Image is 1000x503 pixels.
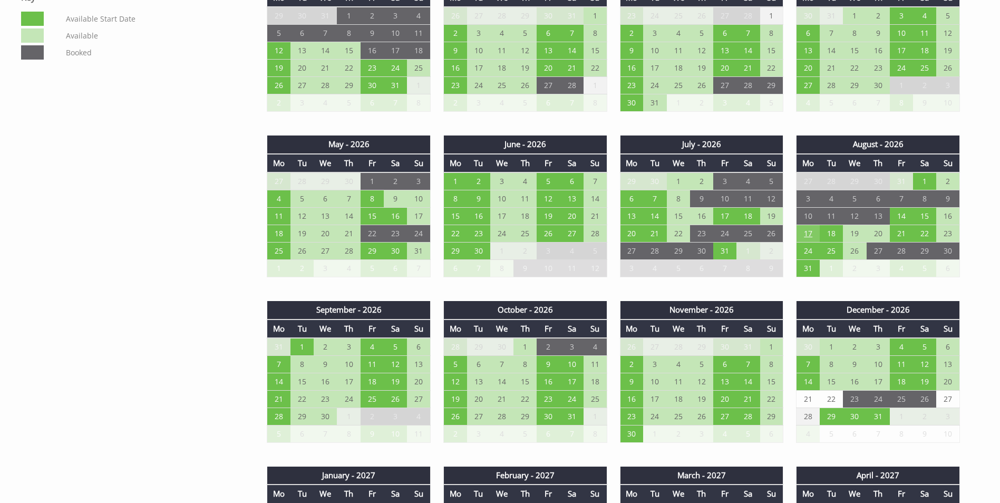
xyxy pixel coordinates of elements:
td: 20 [797,60,820,77]
th: Su [936,154,959,172]
th: We [667,154,690,172]
td: 13 [560,190,584,208]
th: June - 2026 [443,136,607,153]
td: 19 [513,60,537,77]
td: 17 [384,42,407,60]
td: 2 [361,7,384,25]
td: 30 [867,77,890,94]
td: 19 [290,225,314,243]
td: 19 [760,208,783,225]
td: 3 [467,25,490,42]
td: 12 [843,208,866,225]
td: 2 [443,94,467,112]
td: 20 [560,208,584,225]
td: 5 [537,172,560,190]
td: 4 [267,190,290,208]
td: 31 [560,7,584,25]
td: 2 [690,172,713,190]
td: 4 [490,25,513,42]
td: 26 [537,225,560,243]
td: 7 [560,25,584,42]
td: 23 [467,225,490,243]
td: 25 [407,60,430,77]
td: 1 [584,77,607,94]
td: 3 [936,77,959,94]
td: 8 [407,94,430,112]
td: 7 [337,190,360,208]
td: 10 [890,25,913,42]
td: 6 [560,172,584,190]
td: 4 [913,7,936,25]
th: Th [513,154,537,172]
td: 7 [560,94,584,112]
td: 13 [290,42,314,60]
th: Su [584,154,607,172]
td: 19 [537,208,560,225]
td: 27 [797,172,820,190]
td: 5 [760,172,783,190]
td: 4 [820,190,843,208]
td: 4 [513,172,537,190]
th: Th [867,154,890,172]
td: 25 [667,7,690,25]
td: 15 [667,208,690,225]
td: 11 [736,190,760,208]
td: 9 [867,25,890,42]
td: 3 [643,25,666,42]
th: We [490,154,513,172]
th: Fr [537,154,560,172]
td: 8 [913,190,936,208]
td: 20 [314,225,337,243]
td: 10 [713,190,736,208]
td: 16 [361,42,384,60]
td: 3 [713,94,736,112]
td: 27 [467,7,490,25]
td: 26 [690,7,713,25]
td: 11 [667,42,690,60]
td: 17 [713,208,736,225]
td: 15 [337,42,360,60]
td: 3 [797,190,820,208]
td: 8 [584,25,607,42]
td: 4 [736,172,760,190]
td: 30 [797,7,820,25]
td: 28 [820,77,843,94]
td: 31 [384,77,407,94]
td: 5 [513,94,537,112]
td: 15 [843,42,866,60]
td: 11 [490,42,513,60]
td: 22 [361,225,384,243]
td: 19 [690,60,713,77]
td: 26 [443,7,467,25]
td: 5 [843,190,866,208]
td: 22 [843,60,866,77]
td: 14 [314,42,337,60]
td: 3 [467,94,490,112]
td: 11 [913,25,936,42]
td: 13 [620,208,643,225]
td: 13 [867,208,890,225]
td: 17 [890,42,913,60]
td: 28 [490,7,513,25]
dd: Booked [64,45,245,60]
td: 2 [936,172,959,190]
td: 6 [797,25,820,42]
td: 5 [290,190,314,208]
td: 10 [384,25,407,42]
td: 1 [407,77,430,94]
td: 12 [290,208,314,225]
td: 6 [361,94,384,112]
td: 27 [537,77,560,94]
td: 12 [936,25,959,42]
td: 1 [890,77,913,94]
td: 29 [843,77,866,94]
td: 30 [620,94,643,112]
td: 6 [713,25,736,42]
td: 16 [867,42,890,60]
td: 19 [267,60,290,77]
td: 5 [760,94,783,112]
td: 29 [337,77,360,94]
td: 23 [361,60,384,77]
dd: Available [64,28,245,43]
td: 1 [667,94,690,112]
